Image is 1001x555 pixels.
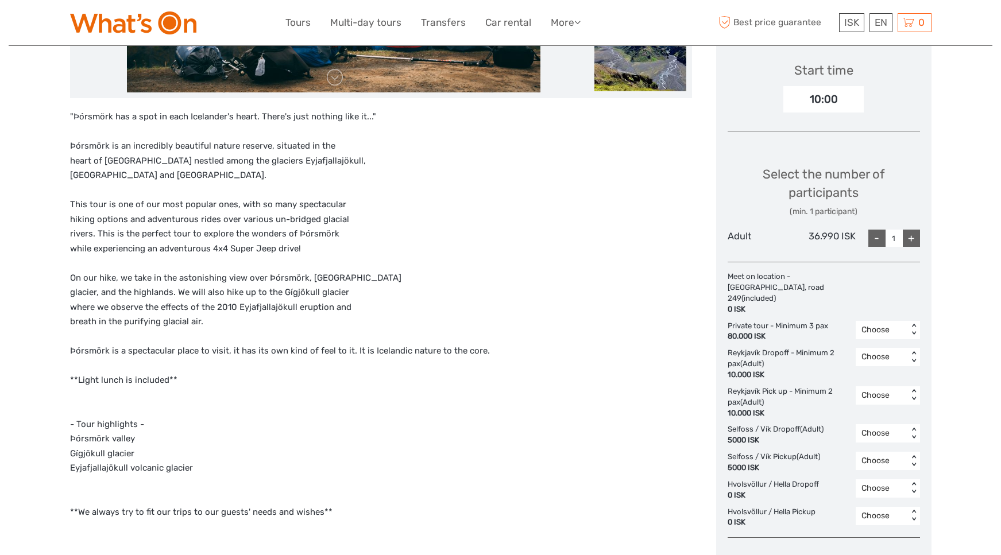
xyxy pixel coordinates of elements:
[861,455,902,467] div: Choose
[330,14,401,31] a: Multi-day tours
[728,321,834,343] div: Private tour - Minimum 3 pax
[728,165,920,218] div: Select the number of participants
[728,490,819,501] div: 0 ISK
[728,424,829,446] div: Selfoss / Vík Dropoff (Adult)
[70,110,692,519] p: "Þórsmörk has a spot in each Icelander's heart. There's just nothing like it..." Þórsmörk is an i...
[728,479,825,501] div: Hvolsvöllur / Hella Dropoff
[716,13,836,32] span: Best price guarantee
[909,510,918,522] div: < >
[728,271,872,315] div: Meet on location - [GEOGRAPHIC_DATA], road 249 (included)
[861,428,902,439] div: Choose
[783,86,864,112] div: 10:00
[861,324,902,336] div: Choose
[917,17,926,28] span: 0
[909,351,918,363] div: < >
[728,517,816,528] div: 0 ISK
[728,348,856,381] div: Reykjavík Dropoff - Minimum 2 pax (Adult)
[861,351,902,363] div: Choose
[909,455,918,467] div: < >
[869,13,892,32] div: EN
[728,206,920,218] div: (min. 1 participant)
[728,452,826,474] div: Selfoss / Vík Pickup (Adult)
[551,14,581,31] a: More
[16,20,130,29] p: We're away right now. Please check back later!
[861,390,902,401] div: Choose
[868,230,886,247] div: -
[844,17,859,28] span: ISK
[728,331,828,342] div: 80.000 ISK
[728,304,866,315] div: 0 ISK
[70,11,196,34] img: What's On
[285,14,311,31] a: Tours
[794,61,853,79] div: Start time
[594,40,686,91] img: 76bc258fa869434ca0780de1dba4bf3f_slider_thumbnail.jpeg
[728,435,824,446] div: 5000 ISK
[728,507,821,529] div: Hvolsvöllur / Hella Pickup
[728,463,820,474] div: 5000 ISK
[485,14,531,31] a: Car rental
[909,389,918,401] div: < >
[728,370,850,381] div: 10.000 ISK
[909,428,918,440] div: < >
[728,408,850,419] div: 10.000 ISK
[861,510,902,522] div: Choose
[728,230,792,247] div: Adult
[728,386,856,419] div: Reykjavík Pick up - Minimum 2 pax (Adult)
[903,230,920,247] div: +
[861,483,902,494] div: Choose
[791,230,856,247] div: 36.990 ISK
[132,18,146,32] button: Open LiveChat chat widget
[909,482,918,494] div: < >
[909,324,918,336] div: < >
[421,14,466,31] a: Transfers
